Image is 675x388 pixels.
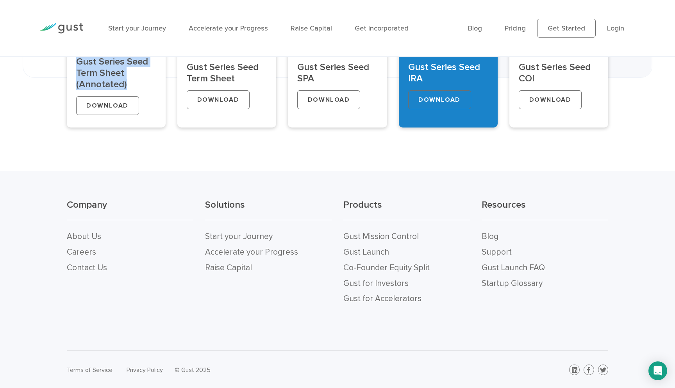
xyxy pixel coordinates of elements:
h2: Gust Series Seed IRA [408,61,488,84]
a: About Us [67,232,101,241]
h3: Resources [482,199,608,220]
a: DOWNLOAD [187,90,250,109]
a: Gust Launch [343,247,389,257]
a: Blog [482,232,498,241]
a: Start your Journey [108,24,166,32]
a: Get Incorporated [355,24,409,32]
h2: Gust Series Seed Term Sheet [187,61,267,84]
a: Gust Launch FAQ [482,263,545,273]
h2: Gust Series Seed Term Sheet (Annotated) [76,56,156,90]
a: Startup Glossary [482,278,543,288]
img: Gust Logo [39,23,83,34]
a: DOWNLOAD [519,90,582,109]
a: DOWNLOAD [76,96,139,115]
a: DOWNLOAD [297,90,360,109]
a: Gust Mission Control [343,232,419,241]
a: Get Started [537,19,596,38]
div: Open Intercom Messenger [648,361,667,380]
h3: Solutions [205,199,332,220]
a: Support [482,247,512,257]
h2: Gust Series Seed COI [519,61,599,84]
a: Gust for Investors [343,278,409,288]
h3: Company [67,199,193,220]
a: Raise Capital [291,24,332,32]
a: DOWNLOAD [408,90,471,109]
a: Privacy Policy [127,366,163,374]
div: © Gust 2025 [175,365,332,375]
h3: Products [343,199,470,220]
a: Accelerate your Progress [189,24,268,32]
a: Co-Founder Equity Split [343,263,430,273]
a: Pricing [505,24,526,32]
a: Terms of Service [67,366,112,374]
h2: Gust Series Seed SPA [297,61,377,84]
a: Raise Capital [205,263,252,273]
a: Accelerate your Progress [205,247,298,257]
a: Gust for Accelerators [343,294,421,304]
a: Start your Journey [205,232,273,241]
a: Contact Us [67,263,107,273]
a: Blog [468,24,482,32]
a: Careers [67,247,96,257]
a: Login [607,24,624,32]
